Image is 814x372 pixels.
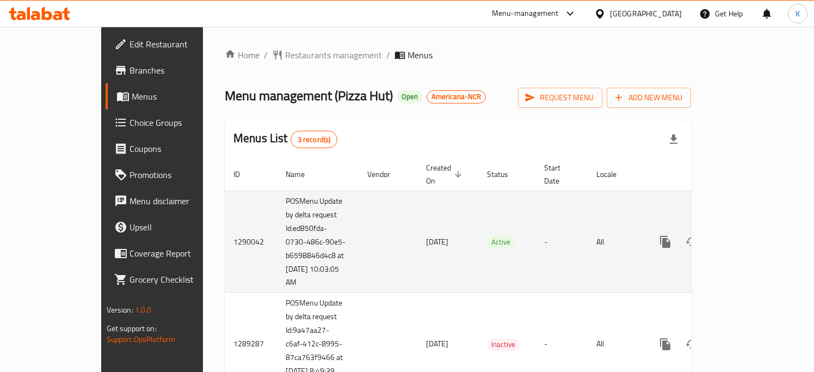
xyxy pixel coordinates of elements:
[588,191,644,293] td: All
[225,48,691,62] nav: breadcrumb
[106,188,237,214] a: Menu disclaimer
[487,338,520,351] div: Inactive
[106,214,237,240] a: Upsell
[367,168,404,181] span: Vendor
[426,235,448,249] span: [DATE]
[427,92,485,101] span: Americana-NCR
[129,194,229,208] span: Menu disclaimer
[285,48,382,62] span: Restaurants management
[106,109,237,136] a: Choice Groups
[225,83,393,108] span: Menu management ( Pizza Hut )
[487,338,520,351] span: Inactive
[397,90,422,103] div: Open
[129,168,229,181] span: Promotions
[106,240,237,266] a: Coverage Report
[610,8,682,20] div: [GEOGRAPHIC_DATA]
[106,57,237,83] a: Branches
[596,168,631,181] span: Locale
[129,221,229,234] span: Upsell
[518,88,602,108] button: Request menu
[679,331,705,357] button: Change Status
[129,116,229,129] span: Choice Groups
[106,31,237,57] a: Edit Restaurant
[652,229,679,255] button: more
[291,135,337,145] span: 3 record(s)
[132,90,229,103] span: Menus
[535,191,588,293] td: -
[106,266,237,292] a: Grocery Checklist
[225,191,277,293] td: 1290042
[129,247,229,260] span: Coverage Report
[129,38,229,51] span: Edit Restaurant
[129,273,229,286] span: Grocery Checklist
[129,64,229,77] span: Branches
[426,337,448,351] span: [DATE]
[129,142,229,155] span: Coupons
[644,158,766,191] th: Actions
[107,332,176,346] a: Support.OpsPlatform
[286,168,319,181] span: Name
[107,321,157,336] span: Get support on:
[615,91,682,105] span: Add New Menu
[291,131,338,148] div: Total records count
[652,331,679,357] button: more
[106,136,237,162] a: Coupons
[679,229,705,255] button: Change Status
[544,161,575,187] span: Start Date
[106,83,237,109] a: Menus
[397,92,422,101] span: Open
[107,303,133,317] span: Version:
[661,126,687,153] div: Export file
[487,168,522,181] span: Status
[233,168,254,181] span: ID
[408,48,433,62] span: Menus
[607,88,691,108] button: Add New Menu
[426,161,465,187] span: Created On
[386,48,390,62] li: /
[492,7,559,20] div: Menu-management
[264,48,268,62] li: /
[106,162,237,188] a: Promotions
[225,48,260,62] a: Home
[277,191,359,293] td: POSMenu Update by delta request Id:ed850fda-0730-486c-90e5-b6598846d4c8 at [DATE] 10:03:05 AM
[795,8,800,20] span: K
[487,236,515,248] span: Active
[272,48,382,62] a: Restaurants management
[233,130,337,148] h2: Menus List
[487,236,515,249] div: Active
[527,91,594,105] span: Request menu
[135,303,152,317] span: 1.0.0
